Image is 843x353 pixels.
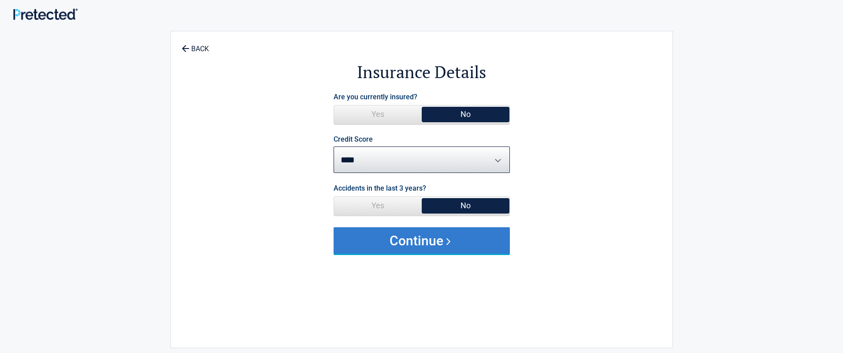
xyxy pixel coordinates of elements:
label: Credit Score [334,136,373,143]
span: Yes [334,105,422,123]
h2: Insurance Details [219,61,624,83]
span: Yes [334,197,422,214]
span: No [422,197,509,214]
label: Accidents in the last 3 years? [334,182,426,194]
button: Continue [334,227,510,254]
img: Main Logo [13,8,78,20]
label: Are you currently insured? [334,91,417,103]
a: BACK [180,37,211,53]
span: No [422,105,509,123]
